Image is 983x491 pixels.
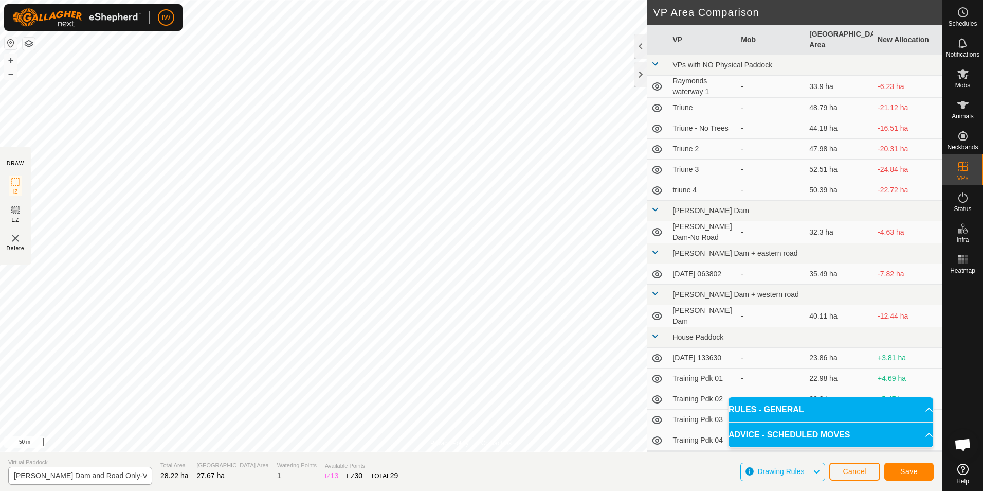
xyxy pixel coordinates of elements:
td: -16.51 ha [873,118,942,139]
span: Schedules [948,21,977,27]
td: 35.49 ha [805,264,873,285]
td: Training Pdk 02 [668,389,737,410]
div: DRAW [7,160,24,167]
th: [GEOGRAPHIC_DATA] Area [805,25,873,55]
td: 52.51 ha [805,160,873,180]
td: 47.98 ha [805,139,873,160]
td: 44.18 ha [805,118,873,139]
p-accordion-header: RULES - GENERAL [729,397,933,422]
a: Help [942,460,983,488]
button: Map Layers [23,38,35,50]
div: - [741,394,801,405]
span: 1 [277,471,281,480]
td: Raymonds waterway 1 [668,76,737,98]
td: 22.98 ha [805,369,873,389]
span: VPs [957,175,968,181]
span: Cancel [843,467,867,476]
span: VPs with NO Physical Paddock [672,61,772,69]
span: 27.67 ha [197,471,225,480]
span: Drawing Rules [757,467,804,476]
td: -24.84 ha [873,160,942,180]
td: Triune - No Trees [668,118,737,139]
span: Total Area [160,461,189,470]
td: 48.79 ha [805,98,873,118]
td: 22.2 ha [805,389,873,410]
a: Contact Us [481,439,512,448]
div: - [741,102,801,113]
td: -7.82 ha [873,264,942,285]
span: EZ [12,216,20,224]
span: 29 [390,471,398,480]
span: Watering Points [277,461,317,470]
span: Neckbands [947,144,978,150]
span: Animals [952,113,974,119]
th: New Allocation [873,25,942,55]
div: Open chat [948,429,978,460]
div: - [741,227,801,238]
span: Save [900,467,918,476]
span: Delete [7,244,25,252]
span: 28.22 ha [160,471,189,480]
td: Triune 3 [668,160,737,180]
span: Infra [956,237,969,243]
td: +5.47 ha [873,389,942,410]
p-accordion-header: ADVICE - SCHEDULED MOVES [729,423,933,447]
td: Training Pdk 03 [668,410,737,430]
div: - [741,164,801,175]
a: Privacy Policy [430,439,469,448]
td: -4.63 ha [873,221,942,243]
div: - [741,353,801,363]
td: 40.11 ha [805,305,873,327]
span: [PERSON_NAME] Dam + western road [672,290,798,299]
span: 13 [331,471,339,480]
span: [PERSON_NAME] Dam + eastern road [672,249,797,257]
span: Status [954,206,971,212]
span: Mobs [955,82,970,89]
td: triune 4 [668,180,737,201]
span: Heatmap [950,268,975,274]
td: Triune [668,98,737,118]
span: ADVICE - SCHEDULED MOVES [729,429,850,441]
div: TOTAL [371,470,398,481]
th: VP [668,25,737,55]
button: Reset Map [5,37,17,49]
td: -12.44 ha [873,305,942,327]
td: Triune 2 [668,139,737,160]
td: +4.69 ha [873,369,942,389]
div: - [741,81,801,92]
span: Virtual Paddock [8,458,152,467]
div: - [741,311,801,322]
td: [DATE] 063802 [668,264,737,285]
td: -21.12 ha [873,98,942,118]
button: – [5,67,17,80]
td: Training Pdk 01 [668,369,737,389]
td: [PERSON_NAME] Dam [668,305,737,327]
div: EZ [347,470,362,481]
td: Training Pdk 04 [668,430,737,451]
th: Mob [737,25,805,55]
div: - [741,144,801,154]
span: [PERSON_NAME] Dam [672,206,749,215]
div: IZ [325,470,338,481]
td: -20.31 ha [873,139,942,160]
span: IZ [13,188,19,196]
span: 30 [355,471,363,480]
td: 33.9 ha [805,76,873,98]
div: - [741,373,801,384]
button: Cancel [829,463,880,481]
div: - [741,269,801,279]
td: 23.86 ha [805,348,873,369]
span: RULES - GENERAL [729,404,804,416]
td: -6.23 ha [873,76,942,98]
td: 32.3 ha [805,221,873,243]
td: [PERSON_NAME] Dam-No Road [668,221,737,243]
span: Notifications [946,51,979,58]
td: -22.72 ha [873,180,942,201]
span: House Paddock [672,333,723,341]
span: IW [161,12,170,23]
span: [GEOGRAPHIC_DATA] Area [197,461,269,470]
td: 50.39 ha [805,180,873,201]
div: - [741,185,801,196]
span: Help [956,478,969,484]
div: - [741,123,801,134]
